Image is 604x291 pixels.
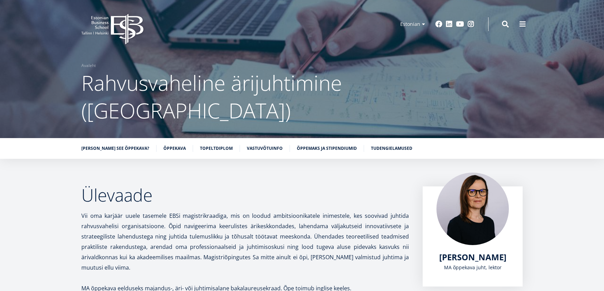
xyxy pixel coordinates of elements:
a: [PERSON_NAME] [439,252,506,262]
h2: Ülevaade [81,186,409,204]
a: Õppekava [163,145,186,152]
a: [PERSON_NAME] see õppekava? [81,145,149,152]
a: Instagram [467,21,474,28]
a: Youtube [456,21,464,28]
span: [PERSON_NAME] [439,251,506,263]
a: Topeltdiplom [200,145,233,152]
img: Piret Masso [436,173,509,245]
a: Õppemaks ja stipendiumid [297,145,357,152]
a: Avaleht [81,62,96,69]
p: Vii oma karjäär uuele tasemele EBSi magistrikraadiga, mis on loodud ambitsioonikatele inimestele,... [81,211,409,273]
a: Facebook [435,21,442,28]
a: Linkedin [446,21,453,28]
a: Vastuvõtuinfo [247,145,283,152]
a: Tudengielamused [371,145,412,152]
div: MA õppekava juht, lektor [436,262,509,273]
span: Rahvusvaheline ärijuhtimine ([GEOGRAPHIC_DATA]) [81,69,342,125]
